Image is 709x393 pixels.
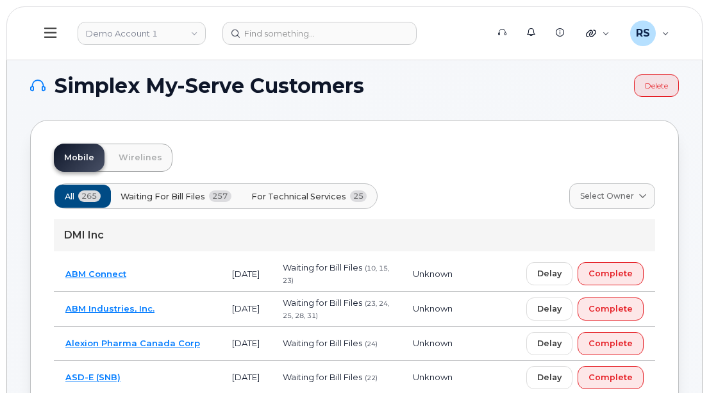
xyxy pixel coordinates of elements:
[350,190,367,202] span: 25
[65,269,126,279] a: ABM Connect
[54,219,655,251] div: DMI Inc
[526,366,572,389] button: Delay
[221,292,271,327] td: [DATE]
[578,297,644,321] button: Complete
[121,190,205,203] span: Waiting for Bill Files
[413,303,453,314] span: Unknown
[365,374,378,382] span: (22)
[365,340,378,348] span: (24)
[54,76,364,96] span: Simplex My-Serve Customers
[413,269,453,279] span: Unknown
[209,190,231,202] span: 257
[588,267,633,280] span: Complete
[413,372,453,382] span: Unknown
[569,183,655,209] a: Select Owner
[413,338,453,348] span: Unknown
[578,332,644,355] button: Complete
[526,297,572,321] button: Delay
[54,144,104,172] a: Mobile
[108,144,172,172] a: Wirelines
[283,262,362,272] span: Waiting for Bill Files
[578,262,644,285] button: Complete
[537,371,562,383] span: Delay
[283,338,362,348] span: Waiting for Bill Files
[65,372,121,382] a: ASD-E (SNB)
[65,303,154,314] a: ABM Industries, Inc.
[588,303,633,315] span: Complete
[221,327,271,361] td: [DATE]
[283,299,389,320] span: (23, 24, 25, 28, 31)
[537,337,562,349] span: Delay
[588,371,633,383] span: Complete
[537,303,562,315] span: Delay
[526,262,572,285] button: Delay
[537,267,562,280] span: Delay
[65,338,200,348] a: Alexion Pharma Canada Corp
[526,332,572,355] button: Delay
[283,372,362,382] span: Waiting for Bill Files
[251,190,346,203] span: For Technical Services
[580,190,634,202] span: Select Owner
[588,337,633,349] span: Complete
[634,74,679,97] a: Delete
[578,366,644,389] button: Complete
[221,256,271,292] td: [DATE]
[283,297,362,308] span: Waiting for Bill Files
